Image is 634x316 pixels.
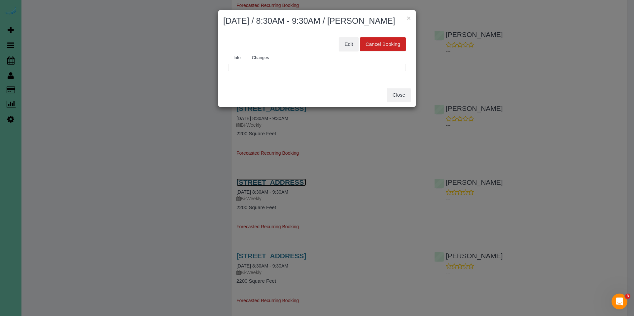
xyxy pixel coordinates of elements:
a: Info [228,51,246,65]
a: Changes [247,51,274,65]
button: Close [387,88,411,102]
button: Edit [339,37,359,51]
button: × [407,15,411,21]
span: Info [233,55,241,60]
span: Changes [252,55,269,60]
h2: [DATE] / 8:30AM - 9:30AM / [PERSON_NAME] [223,15,411,27]
button: Cancel Booking [360,37,406,51]
span: 3 [625,294,630,299]
iframe: Intercom live chat [612,294,627,309]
